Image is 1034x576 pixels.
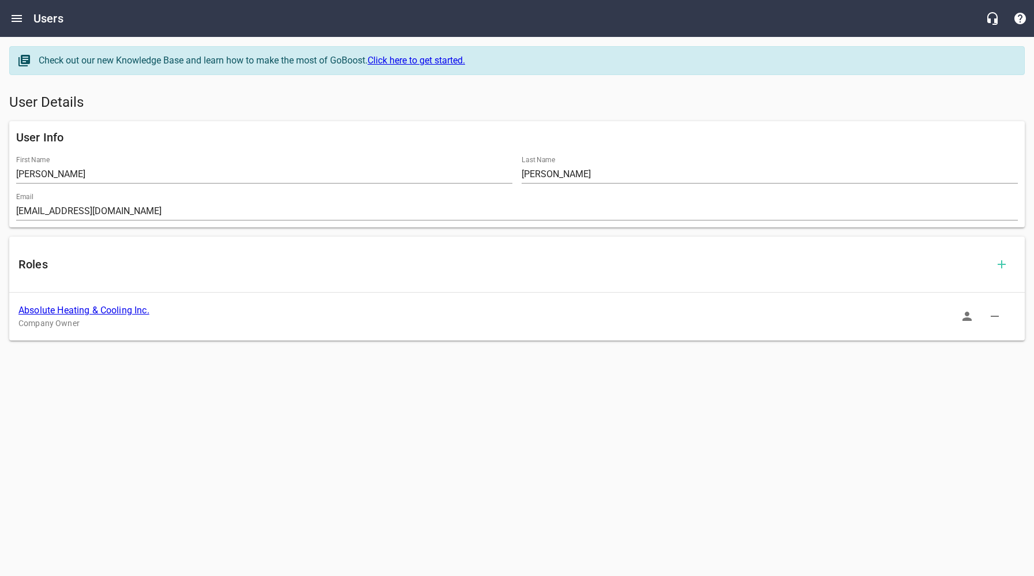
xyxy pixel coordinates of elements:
h6: Users [33,9,63,28]
a: Absolute Heating & Cooling Inc. [18,305,149,316]
button: Sign In as Role [953,302,981,330]
button: Open drawer [3,5,31,32]
label: Email [16,193,33,200]
h6: User Info [16,128,1018,147]
h5: User Details [9,93,1025,112]
label: First Name [16,156,50,163]
h6: Roles [18,255,988,274]
p: Company Owner [18,317,997,330]
button: Support Portal [1006,5,1034,32]
button: Add Role [988,250,1016,278]
button: Live Chat [979,5,1006,32]
div: Check out our new Knowledge Base and learn how to make the most of GoBoost. [39,54,1013,68]
a: Click here to get started. [368,55,465,66]
label: Last Name [522,156,555,163]
button: Delete Role [981,302,1009,330]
